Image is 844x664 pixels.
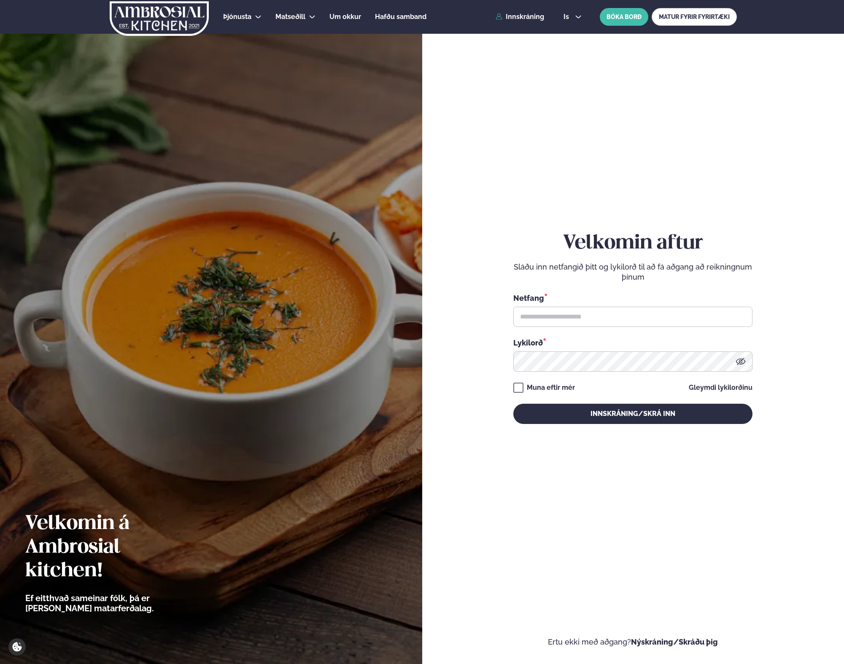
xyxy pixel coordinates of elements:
[8,638,26,656] a: Cookie settings
[513,232,752,255] h2: Velkomin aftur
[513,262,752,282] p: Sláðu inn netfangið þitt og lykilorð til að fá aðgang að reikningnum þínum
[275,13,305,21] span: Matseðill
[448,637,819,647] p: Ertu ekki með aðgang?
[689,384,752,391] a: Gleymdi lykilorðinu
[223,12,251,22] a: Þjónusta
[513,404,752,424] button: Innskráning/Skrá inn
[329,12,361,22] a: Um okkur
[652,8,737,26] a: MATUR FYRIR FYRIRTÆKI
[223,13,251,21] span: Þjónusta
[109,1,210,36] img: logo
[513,337,752,348] div: Lykilorð
[275,12,305,22] a: Matseðill
[25,593,200,613] p: Ef eitthvað sameinar fólk, þá er [PERSON_NAME] matarferðalag.
[631,637,718,646] a: Nýskráning/Skráðu þig
[375,12,426,22] a: Hafðu samband
[25,512,200,583] h2: Velkomin á Ambrosial kitchen!
[329,13,361,21] span: Um okkur
[564,13,572,20] span: is
[600,8,648,26] button: BÓKA BORÐ
[375,13,426,21] span: Hafðu samband
[496,13,544,21] a: Innskráning
[557,13,588,20] button: is
[513,292,752,303] div: Netfang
